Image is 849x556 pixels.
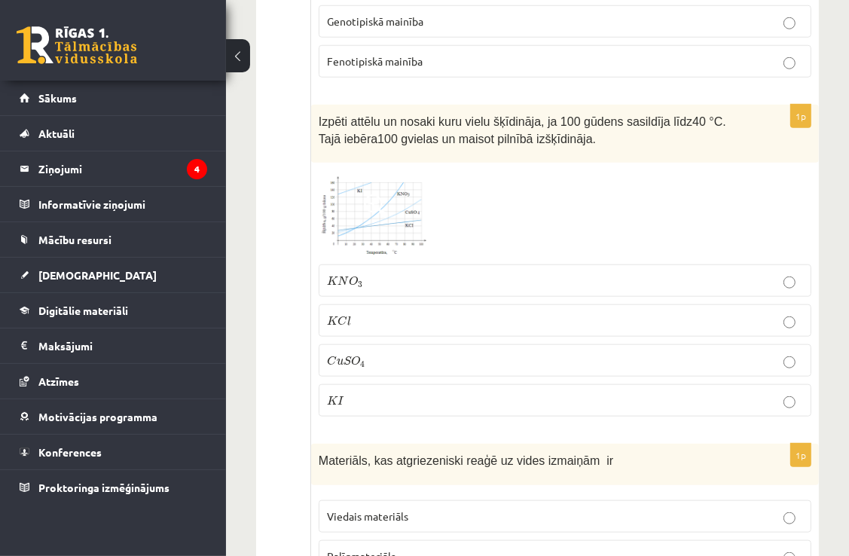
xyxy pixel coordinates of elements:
[783,57,796,69] input: Fenotipiskā mainība
[327,54,423,68] span: Fenotipiskā mainība
[692,115,722,128] span: 40 °C
[319,115,726,145] span: ūdens sasildīja līdz . Tajā iebēra vielas un maisot pilnībā izšķīdināja.
[338,276,349,286] span: N
[344,356,352,365] span: S
[38,187,207,221] legend: Informatīvie ziņojumi
[38,233,111,246] span: Mācību resursi
[38,304,128,317] span: Digitālie materiāli
[20,470,207,505] a: Proktoringa izmēģinājums
[20,116,207,151] a: Aktuāli
[20,187,207,221] a: Informatīvie ziņojumi
[327,316,338,325] span: K
[38,127,75,140] span: Aktuāli
[327,509,408,523] span: Viedais materiāls
[790,104,811,128] p: 1p
[20,222,207,257] a: Mācību resursi
[351,356,360,365] span: O
[790,443,811,467] p: 1p
[20,364,207,399] a: Atzīmes
[38,268,157,282] span: [DEMOGRAPHIC_DATA]
[319,170,432,257] img: 1.png
[38,151,207,186] legend: Ziņojumi
[38,445,102,459] span: Konferences
[377,133,408,145] span: 100 g
[38,374,79,388] span: Atzīmes
[783,512,796,524] input: Viedais materiāls
[38,328,207,363] legend: Maksājumi
[338,396,344,405] span: I
[349,276,358,286] span: O
[17,26,137,64] a: Rīgas 1. Tālmācības vidusskola
[327,14,423,28] span: Genotipiskā mainība
[20,258,207,292] a: [DEMOGRAPHIC_DATA]
[20,81,207,115] a: Sākums
[327,276,338,286] span: K
[327,396,338,405] span: K
[327,356,337,365] span: C
[338,316,348,325] span: C
[319,115,591,128] span: Izpēti attēlu un nosaki kuru vielu šķīdināja, ja 100 g
[337,359,344,365] span: u
[360,362,365,368] span: 4
[20,399,207,434] a: Motivācijas programma
[187,159,207,179] i: 4
[358,282,362,289] span: 3
[38,481,169,494] span: Proktoringa izmēģinājums
[319,454,613,467] span: Materiāls, kas atgriezeniski reaģē uz vides izmaiņām ir
[20,435,207,469] a: Konferences
[20,293,207,328] a: Digitālie materiāli
[783,17,796,29] input: Genotipiskā mainība
[38,91,77,105] span: Sākums
[20,151,207,186] a: Ziņojumi4
[38,410,157,423] span: Motivācijas programma
[347,316,351,325] span: l
[20,328,207,363] a: Maksājumi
